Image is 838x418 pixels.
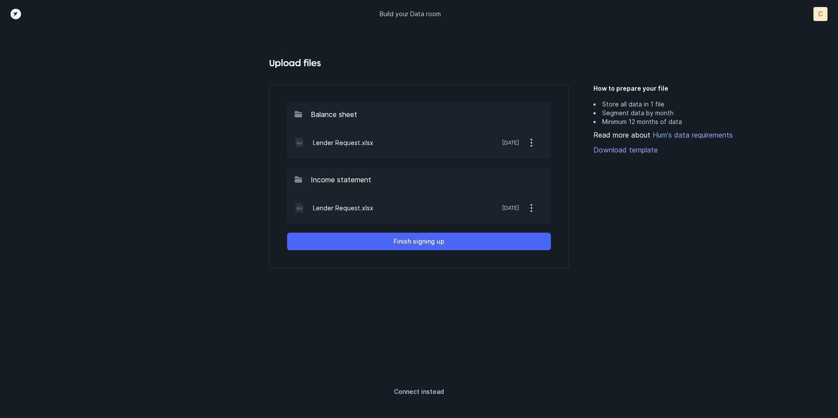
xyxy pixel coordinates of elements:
p: Income statement [311,174,371,185]
p: [DATE] [502,205,519,212]
a: Hum's data requirements [650,131,733,139]
button: C [813,7,827,21]
p: Finish signing up [394,236,444,247]
p: Lender Request.xlsx [313,203,373,213]
div: Read more about [593,130,768,140]
li: Minimum 12 months of data [593,117,768,126]
p: [DATE] [502,139,519,146]
button: Finish signing up [287,233,551,250]
h5: How to prepare your file [593,84,768,93]
p: Lender Request.xlsx [313,138,373,148]
a: Download template [593,145,768,155]
p: Balance sheet [311,109,357,120]
li: Segment data by month [593,109,768,117]
h4: Upload files [269,56,569,70]
li: Store all data in 1 file [593,100,768,109]
p: Connect instead [394,386,444,397]
p: C [818,10,823,18]
p: Build your Data room [380,10,441,18]
button: Connect instead [287,383,552,400]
